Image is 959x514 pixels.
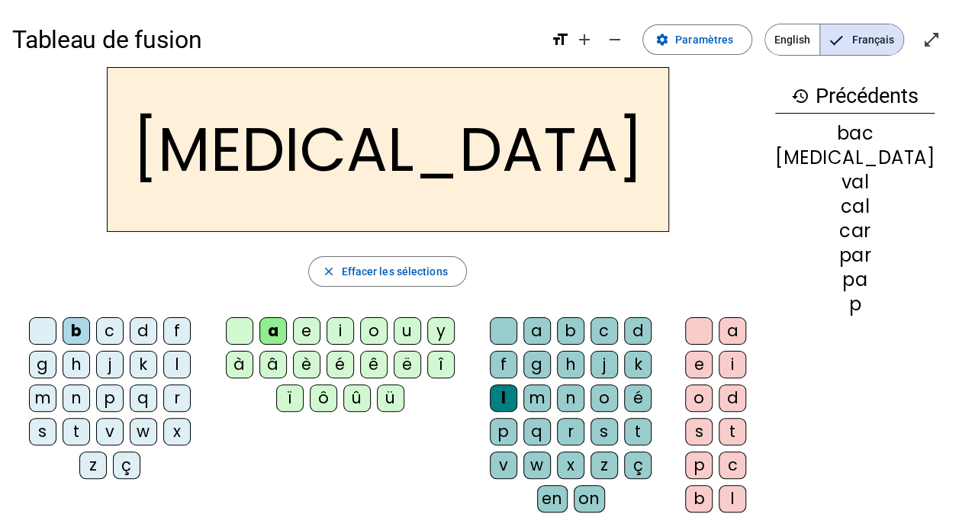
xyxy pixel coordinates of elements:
span: Français [820,24,903,55]
span: Paramètres [675,31,733,49]
div: h [557,351,584,378]
div: ê [360,351,388,378]
div: d [719,384,746,412]
div: o [685,384,713,412]
div: a [719,317,746,345]
div: c [719,451,746,479]
h2: [MEDICAL_DATA] [107,67,669,232]
div: d [130,317,157,345]
div: a [523,317,551,345]
div: p [775,295,935,313]
div: n [63,384,90,412]
div: y [427,317,455,345]
div: s [29,418,56,445]
span: Effacer les sélections [341,262,447,281]
div: r [557,418,584,445]
div: i [327,317,354,345]
mat-icon: open_in_full [922,31,941,49]
div: p [96,384,124,412]
div: v [490,451,517,479]
div: m [523,384,551,412]
mat-icon: format_size [551,31,569,49]
div: j [591,351,618,378]
div: è [293,351,320,378]
div: t [624,418,652,445]
div: g [29,351,56,378]
div: û [343,384,371,412]
div: r [163,384,191,412]
div: en [537,485,568,512]
div: s [685,418,713,445]
h1: Tableau de fusion [12,15,539,64]
div: ç [624,451,652,479]
span: English [765,24,819,55]
div: q [523,418,551,445]
div: x [163,418,191,445]
div: i [719,351,746,378]
div: w [523,451,551,479]
div: on [574,485,605,512]
div: â [259,351,287,378]
div: cal [775,198,935,216]
div: z [79,451,107,479]
div: q [130,384,157,412]
mat-icon: close [321,265,335,278]
div: é [624,384,652,412]
div: l [490,384,517,412]
div: pa [775,271,935,289]
div: z [591,451,618,479]
div: b [63,317,90,345]
div: c [591,317,618,345]
div: ç [113,451,140,479]
div: v [96,418,124,445]
div: l [719,485,746,512]
div: c [96,317,124,345]
div: b [557,317,584,345]
div: g [523,351,551,378]
mat-icon: history [791,87,809,105]
h3: Précédents [775,79,935,114]
div: ü [377,384,404,412]
button: Paramètres [642,24,752,55]
div: f [490,351,517,378]
div: s [591,418,618,445]
div: e [685,351,713,378]
div: ë [394,351,421,378]
mat-icon: remove [606,31,624,49]
button: Augmenter la taille de la police [569,24,600,55]
div: o [591,384,618,412]
div: à [226,351,253,378]
div: ô [310,384,337,412]
div: par [775,246,935,265]
div: n [557,384,584,412]
div: t [719,418,746,445]
div: p [490,418,517,445]
mat-icon: settings [655,33,669,47]
div: k [130,351,157,378]
div: p [685,451,713,479]
div: d [624,317,652,345]
div: î [427,351,455,378]
div: f [163,317,191,345]
div: [MEDICAL_DATA] [775,149,935,167]
div: x [557,451,584,479]
div: j [96,351,124,378]
div: a [259,317,287,345]
div: ï [276,384,304,412]
mat-button-toggle-group: Language selection [764,24,904,56]
button: Diminuer la taille de la police [600,24,630,55]
div: u [394,317,421,345]
div: val [775,173,935,191]
div: m [29,384,56,412]
div: é [327,351,354,378]
mat-icon: add [575,31,594,49]
div: e [293,317,320,345]
div: l [163,351,191,378]
button: Effacer les sélections [308,256,466,287]
div: b [685,485,713,512]
div: k [624,351,652,378]
div: t [63,418,90,445]
button: Entrer en plein écran [916,24,947,55]
div: h [63,351,90,378]
div: car [775,222,935,240]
